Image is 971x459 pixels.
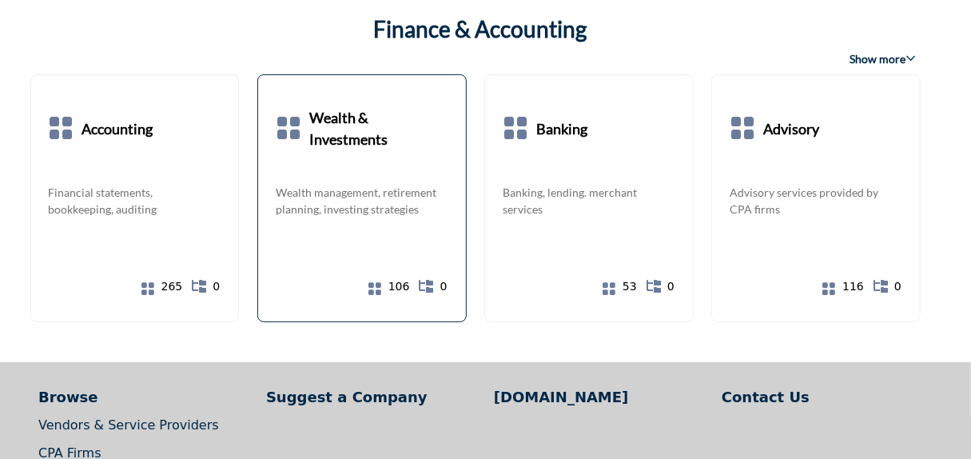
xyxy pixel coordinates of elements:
[494,386,705,408] a: [DOMAIN_NAME]
[309,93,448,165] a: Wealth & Investments
[49,184,221,218] a: Financial statements, bookkeeping, auditing
[850,51,916,67] span: Show more
[623,278,637,295] span: 53
[536,93,587,165] a: Banking
[647,280,661,293] i: Show All 0 Sub-Categories
[503,184,675,218] a: Banking, lending. merchant services
[602,281,616,296] i: Show All 53 Companies
[266,386,477,408] a: Suggest a Company
[388,278,410,295] span: 106
[213,278,220,295] span: 0
[383,273,411,301] a: 106
[874,280,888,293] i: Show All 0 Sub-Categories
[276,184,448,218] a: Wealth management, retirement planning, investing strategies
[420,273,448,301] a: 0
[155,273,183,301] a: 265
[82,93,153,165] a: Accounting
[647,273,675,301] a: 0
[420,280,434,293] i: Show All 0 Sub-Categories
[38,386,249,408] a: Browse
[38,417,219,433] a: Vendors & Service Providers
[141,281,155,296] i: Show All 265 Companies
[763,93,819,165] a: Advisory
[874,273,902,301] a: 0
[373,16,587,43] a: Finance & Accounting
[161,278,183,295] span: 265
[822,281,836,296] i: Show All 116 Companies
[842,278,864,295] span: 116
[730,184,902,218] a: Advisory services provided by CPA firms
[192,280,206,293] i: Show All 0 Sub-Categories
[610,273,638,301] a: 53
[667,278,675,295] span: 0
[193,273,221,301] a: 0
[722,386,933,408] a: Contact Us
[837,273,865,301] a: 116
[368,281,382,296] i: Show All 106 Companies
[440,278,448,295] span: 0
[894,278,901,295] span: 0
